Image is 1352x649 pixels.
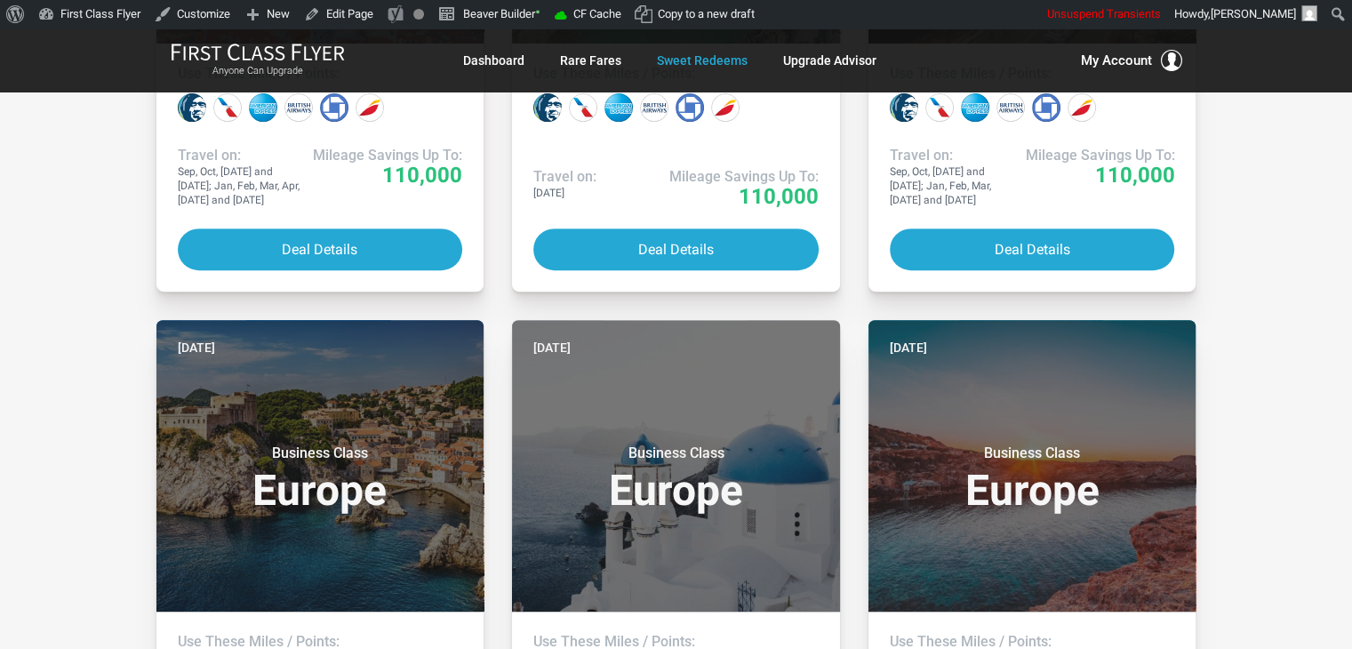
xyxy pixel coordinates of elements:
div: British Airways miles [284,93,313,122]
button: My Account [1081,50,1182,71]
div: American miles [925,93,954,122]
small: Anyone Can Upgrade [171,65,345,77]
div: Chase points [676,93,704,122]
div: Chase points [320,93,348,122]
span: Unsuspend Transients [1047,7,1161,20]
small: Business Class [921,445,1143,462]
a: Sweet Redeems [657,44,748,76]
div: Chase points [1032,93,1060,122]
time: [DATE] [178,338,215,357]
span: [PERSON_NAME] [1211,7,1296,20]
div: Iberia miles [1068,93,1096,122]
a: Dashboard [463,44,524,76]
div: Amex points [961,93,989,122]
div: British Airways miles [640,93,668,122]
span: • [535,3,540,21]
small: Business Class [564,445,787,462]
div: Iberia miles [356,93,384,122]
time: [DATE] [533,338,571,357]
button: Deal Details [533,228,819,270]
a: Upgrade Advisor [783,44,876,76]
button: Deal Details [178,228,463,270]
div: Alaska miles [178,93,206,122]
h3: Europe [533,445,819,512]
div: British Airways miles [996,93,1025,122]
div: Alaska miles [890,93,918,122]
a: First Class FlyerAnyone Can Upgrade [171,43,345,78]
span: My Account [1081,50,1152,71]
time: [DATE] [890,338,927,357]
div: American miles [569,93,597,122]
div: Amex points [604,93,633,122]
div: Iberia miles [711,93,740,122]
div: Amex points [249,93,277,122]
small: Business Class [209,445,431,462]
div: Alaska miles [533,93,562,122]
div: American miles [213,93,242,122]
h3: Europe [890,445,1175,512]
img: First Class Flyer [171,43,345,61]
a: Rare Fares [560,44,621,76]
button: Deal Details [890,228,1175,270]
h3: Europe [178,445,463,512]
